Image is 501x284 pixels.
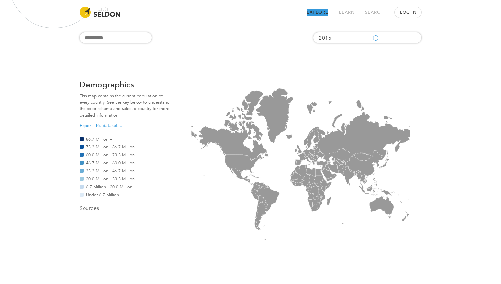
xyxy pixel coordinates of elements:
p: This map contains the current population of every country. See the key below to understand the co... [80,93,170,119]
button: Log In [395,7,421,18]
a: Export this dataset [80,123,124,129]
span: 2015 [319,35,331,41]
div: 60.0 Million - 73.3 Million [80,153,170,157]
div: 6.7 Million - 20.0 Million [80,185,170,189]
a: Search [365,9,384,16]
div: 46.7 Million - 60.0 Million [80,161,170,165]
div: 86.7 Million + [80,137,170,141]
a: Demographics [80,81,134,89]
a: Explore [307,9,328,16]
h3: Sources [80,204,170,212]
a: Learn [339,9,355,16]
div: 73.3 Million - 86.7 Million [80,145,170,149]
div: 33.3 Million - 46.7 Million [80,169,170,173]
div: 20.0 Million - 33.3 Million [80,177,170,181]
div: Under 6.7 Million [80,193,170,197]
